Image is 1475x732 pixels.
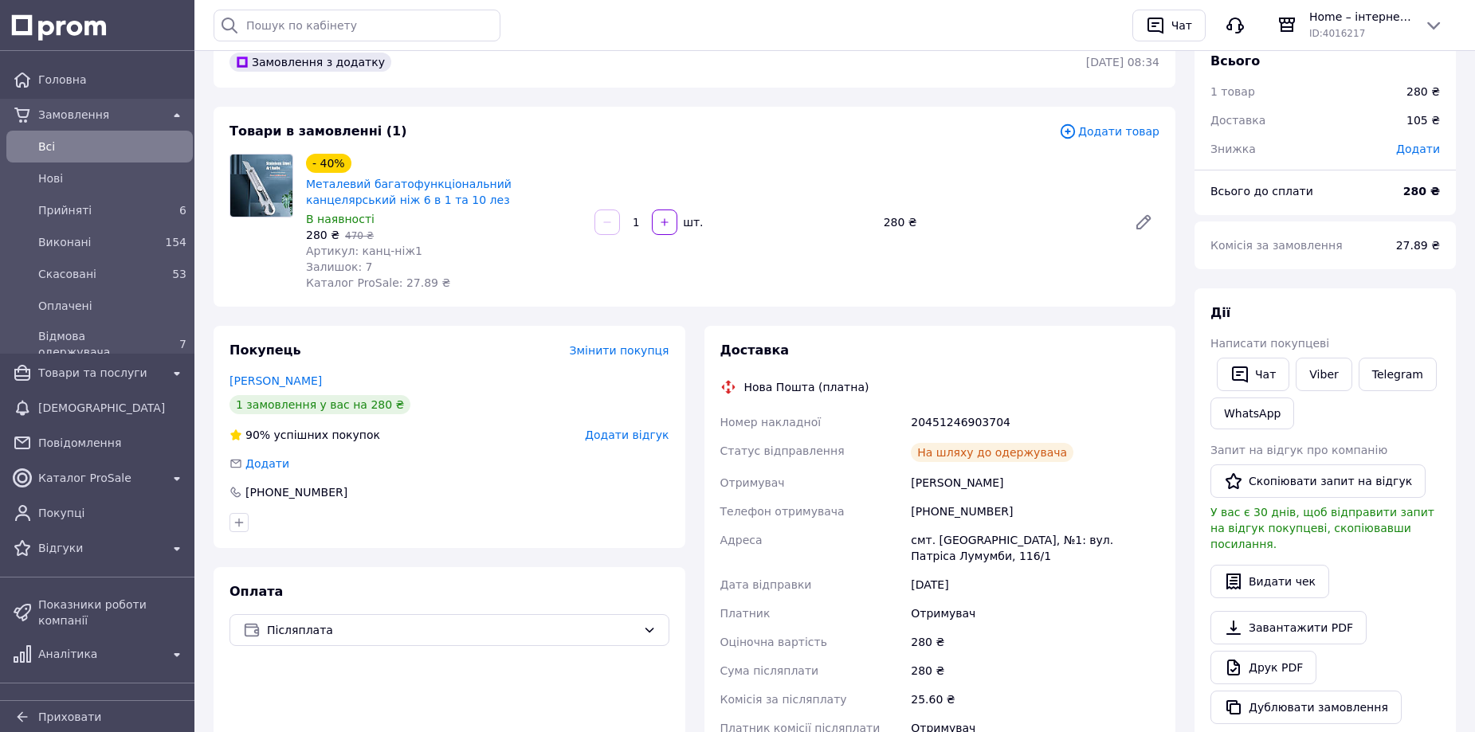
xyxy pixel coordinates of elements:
[1403,185,1440,198] b: 280 ₴
[38,72,186,88] span: Головна
[720,693,847,706] span: Комісія за післяплату
[908,468,1163,497] div: [PERSON_NAME]
[1396,239,1440,252] span: 27.89 ₴
[1128,206,1159,238] a: Редагувати
[179,204,186,217] span: 6
[38,540,161,556] span: Відгуки
[1210,305,1230,320] span: Дії
[720,476,785,489] span: Отримувач
[1210,53,1260,69] span: Всього
[570,344,669,357] span: Змінити покупця
[1210,114,1265,127] span: Доставка
[179,338,186,350] span: 7
[267,621,637,639] span: Післяплата
[720,343,790,358] span: Доставка
[908,497,1163,526] div: [PHONE_NUMBER]
[1086,56,1159,69] time: [DATE] 08:34
[1210,239,1343,252] span: Комісія за замовлення
[1059,123,1159,140] span: Додати товар
[165,236,186,249] span: 154
[245,429,270,441] span: 90%
[38,298,186,314] span: Оплачені
[306,154,351,173] div: - 40%
[1168,14,1195,37] div: Чат
[38,234,155,250] span: Виконані
[38,365,161,381] span: Товари та послуги
[1397,103,1450,138] div: 105 ₴
[306,178,512,206] a: Металевий багатофункціональний канцелярський ніж 6 в 1 та 10 лез
[229,427,380,443] div: успішних покупок
[911,443,1073,462] div: На шляху до одержувача
[1132,10,1206,41] button: Чат
[306,245,422,257] span: Артикул: канц-ніж1
[740,379,873,395] div: Нова Пошта (платна)
[38,266,155,282] span: Скасовані
[720,636,827,648] span: Оціночна вартість
[908,628,1163,656] div: 280 ₴
[1210,337,1329,350] span: Написати покупцеві
[229,584,283,599] span: Оплата
[38,597,186,628] span: Показники роботи компанії
[38,470,161,486] span: Каталог ProSale
[720,534,763,546] span: Адреса
[306,260,373,273] span: Залишок: 7
[908,570,1163,599] div: [DATE]
[38,170,186,186] span: Нові
[1406,84,1440,100] div: 280 ₴
[229,374,322,387] a: [PERSON_NAME]
[1359,358,1437,391] a: Telegram
[908,685,1163,714] div: 25.60 ₴
[245,457,289,470] span: Додати
[908,526,1163,570] div: смт. [GEOGRAPHIC_DATA], №1: вул. Патріса Лумумби, 116/1
[229,123,407,139] span: Товари в замовленні (1)
[38,107,161,123] span: Замовлення
[306,276,450,289] span: Каталог ProSale: 27.89 ₴
[1296,358,1351,391] a: Viber
[1396,143,1440,155] span: Додати
[1210,565,1329,598] button: Видати чек
[172,268,186,280] span: 53
[679,214,704,230] div: шт.
[908,656,1163,685] div: 280 ₴
[1210,185,1313,198] span: Всього до сплати
[306,229,339,241] span: 280 ₴
[38,646,161,662] span: Аналітика
[720,578,812,591] span: Дата відправки
[38,505,186,521] span: Покупці
[38,710,101,723] span: Приховати
[229,395,410,414] div: 1 замовлення у вас на 280 ₴
[229,53,391,72] div: Замовлення з додатку
[229,343,301,358] span: Покупець
[908,599,1163,628] div: Отримувач
[214,10,500,41] input: Пошук по кабінету
[1210,464,1426,498] button: Скопіювати запит на відгук
[1210,397,1294,429] a: WhatsApp
[877,211,1121,233] div: 280 ₴
[1210,651,1316,684] a: Друк PDF
[908,408,1163,436] div: 20451246903704
[1309,9,1411,25] span: Home – інтернет-магазин товарів для дому
[38,202,155,218] span: Прийняті
[345,230,374,241] span: 470 ₴
[1217,358,1289,391] button: Чат
[244,484,349,500] div: [PHONE_NUMBER]
[585,429,669,441] span: Додати відгук
[38,435,186,451] span: Повідомлення
[720,416,822,429] span: Номер накладної
[38,328,155,360] span: Відмова одержувача
[720,607,771,620] span: Платник
[230,155,292,217] img: Металевий багатофункціональний канцелярський ніж 6 в 1 та 10 лез
[1210,611,1367,644] a: Завантажити PDF
[38,139,186,155] span: Всi
[306,213,375,225] span: В наявності
[720,664,819,677] span: Сума післяплати
[1210,85,1255,98] span: 1 товар
[1210,444,1387,456] span: Запит на відгук про компанію
[1309,28,1365,39] span: ID: 4016217
[1210,691,1402,724] button: Дублювати замовлення
[1210,143,1256,155] span: Знижка
[1210,506,1434,550] span: У вас є 30 днів, щоб відправити запит на відгук покупцеві, скопіювавши посилання.
[38,400,186,416] span: [DEMOGRAPHIC_DATA]
[720,444,845,457] span: Статус відправлення
[720,505,845,518] span: Телефон отримувача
